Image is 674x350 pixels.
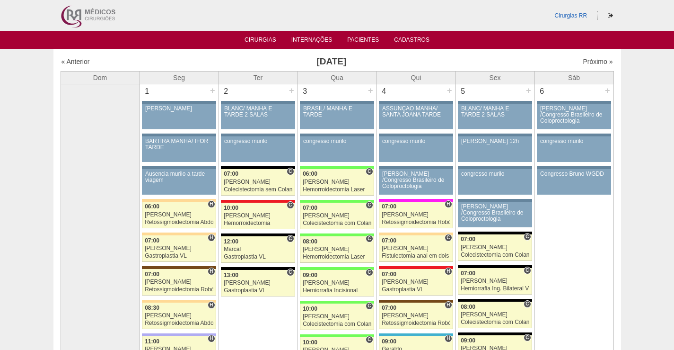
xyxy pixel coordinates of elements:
div: Key: Brasil [300,267,374,270]
div: Fistulectomia anal em dois tempos [382,253,450,259]
div: [PERSON_NAME] [224,179,292,185]
div: Key: Blanc [458,332,532,335]
div: Key: Aviso [142,101,216,104]
span: Consultório [287,201,294,209]
div: 3 [298,84,313,99]
span: 06:00 [303,171,317,177]
div: [PERSON_NAME] [145,245,213,251]
span: 08:30 [145,305,159,311]
a: H 07:00 [PERSON_NAME] Retossigmoidectomia Robótica [142,269,216,296]
div: Retossigmoidectomia Robótica [145,287,213,293]
a: C 12:00 Marcal Gastroplastia VL [221,236,295,263]
span: Hospital [445,301,452,309]
span: Consultório [524,233,531,241]
div: Key: Neomater [379,333,453,336]
a: Próximo » [583,58,613,65]
div: 2 [219,84,234,99]
span: Hospital [208,234,215,242]
div: Key: Brasil [300,301,374,304]
a: ASSUNÇÃO MANHÃ/ SANTA JOANA TARDE [379,104,453,129]
h3: [DATE] [193,55,469,69]
div: [PERSON_NAME] [224,280,292,286]
i: Sair [608,13,613,18]
div: 6 [535,84,550,99]
a: C 10:00 [PERSON_NAME] Hemorroidectomia [221,203,295,229]
div: Key: Aviso [379,134,453,136]
div: Key: Christóvão da Gama [142,333,216,336]
div: Key: Aviso [379,101,453,104]
th: Qua [298,71,376,84]
div: Retossigmoidectomia Robótica [382,219,450,225]
div: Key: Santa Joana [379,300,453,303]
a: C 07:00 [PERSON_NAME] Colecistectomia sem Colangiografia VL [221,169,295,196]
a: C 07:00 [PERSON_NAME] Colecistectomia com Colangiografia VL [300,203,374,229]
div: [PERSON_NAME] [145,106,213,112]
a: [PERSON_NAME] 12h [458,136,532,162]
span: Consultório [366,336,373,343]
a: Congresso Bruno WGDD [537,169,611,195]
div: + [288,84,296,97]
div: [PERSON_NAME] [303,246,371,252]
span: Hospital [208,301,215,309]
div: Key: Assunção [379,266,453,269]
div: congresso murilo [303,138,371,144]
div: congresso murilo [540,138,608,144]
div: Gastroplastia VL [224,254,292,260]
a: BLANC/ MANHÃ E TARDE 2 SALAS [458,104,532,129]
div: Colecistectomia com Colangiografia VL [461,319,529,325]
div: [PERSON_NAME] [461,312,529,318]
div: Herniorrafia Ing. Bilateral VL [461,286,529,292]
a: C 09:00 [PERSON_NAME] Herniorrafia Incisional [300,270,374,296]
span: Consultório [366,235,373,242]
div: Key: Aviso [537,101,611,104]
div: Key: Aviso [221,101,295,104]
div: Key: Aviso [458,199,532,202]
span: Consultório [524,334,531,341]
a: Cadastros [394,36,429,46]
span: Consultório [366,269,373,276]
div: BLANC/ MANHÃ E TARDE 2 SALAS [461,106,529,118]
span: Consultório [287,168,294,175]
div: [PERSON_NAME] [382,313,450,319]
div: Retossigmoidectomia Robótica [382,320,450,326]
div: Key: Blanc [221,233,295,236]
a: « Anterior [61,58,90,65]
th: Dom [61,71,140,84]
div: Gastroplastia VL [145,253,213,259]
div: [PERSON_NAME] [461,278,529,284]
div: Retossigmoidectomia Abdominal VL [145,219,213,225]
a: C 10:00 [PERSON_NAME] Colecistectomia com Colangiografia VL [300,304,374,330]
span: 07:00 [145,271,159,278]
a: congresso murilo [379,136,453,162]
a: H 07:00 [PERSON_NAME] Gastroplastia VL [379,269,453,296]
span: 09:00 [461,337,475,344]
div: + [209,84,217,97]
div: Colecistectomia com Colangiografia VL [461,252,529,258]
div: Congresso Bruno WGDD [540,171,608,177]
div: [PERSON_NAME] [145,212,213,218]
span: Hospital [208,335,215,342]
div: Hemorroidectomia Laser [303,254,371,260]
th: Seg [140,71,219,84]
div: [PERSON_NAME] [224,213,292,219]
a: congresso murilo [537,136,611,162]
div: + [367,84,375,97]
div: Hemorroidectomia Laser [303,187,371,193]
a: H 06:00 [PERSON_NAME] Retossigmoidectomia Abdominal VL [142,202,216,228]
div: [PERSON_NAME] /Congresso Brasileiro de Coloproctologia [540,106,608,125]
div: Key: Santa Joana [142,266,216,269]
span: 09:00 [303,272,317,278]
a: H 07:00 [PERSON_NAME] Gastroplastia VL [142,235,216,262]
div: Key: Pro Matre [379,199,453,202]
div: [PERSON_NAME] 12h [461,138,529,144]
div: Colecistectomia com Colangiografia VL [303,220,371,226]
a: Internações [291,36,333,46]
div: Key: Blanc [458,265,532,268]
span: 07:00 [145,237,159,244]
span: Consultório [524,267,531,274]
div: 5 [456,84,471,99]
a: H 08:30 [PERSON_NAME] Retossigmoidectomia Abdominal VL [142,303,216,329]
div: [PERSON_NAME] [382,279,450,285]
span: 08:00 [461,304,475,310]
div: Herniorrafia Incisional [303,287,371,294]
